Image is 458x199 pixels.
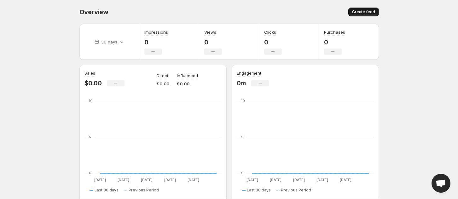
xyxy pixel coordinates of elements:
p: $0.00 [157,81,169,87]
text: 0 [89,171,91,175]
span: Create feed [352,9,375,14]
text: [DATE] [164,178,176,182]
text: 10 [241,99,245,103]
text: [DATE] [339,178,351,182]
span: Previous Period [129,188,159,193]
text: [DATE] [187,178,199,182]
text: [DATE] [246,178,258,182]
p: Influenced [177,72,198,79]
text: 5 [241,135,243,139]
span: Overview [79,8,108,16]
span: Last 30 days [247,188,271,193]
h3: Sales [84,70,95,76]
button: Create feed [348,8,379,16]
p: $0.00 [84,79,102,87]
text: 0 [241,171,244,175]
text: [DATE] [316,178,328,182]
text: [DATE] [293,178,304,182]
h3: Impressions [144,29,168,35]
p: 0 [264,38,282,46]
text: [DATE] [117,178,129,182]
h3: Views [204,29,216,35]
p: 0 [204,38,222,46]
text: [DATE] [141,178,152,182]
h3: Clicks [264,29,276,35]
span: Last 30 days [95,188,119,193]
p: 0m [237,79,246,87]
text: [DATE] [94,178,106,182]
p: Direct [157,72,168,79]
h3: Purchases [324,29,345,35]
div: Open chat [432,174,450,193]
text: [DATE] [270,178,281,182]
text: 5 [89,135,91,139]
p: $0.00 [177,81,198,87]
p: 0 [324,38,345,46]
p: 30 days [101,39,117,45]
p: 0 [144,38,168,46]
text: 10 [89,99,93,103]
span: Previous Period [281,188,311,193]
h3: Engagement [237,70,261,76]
